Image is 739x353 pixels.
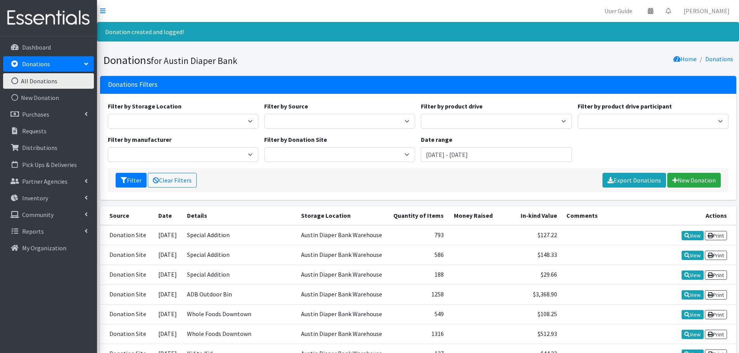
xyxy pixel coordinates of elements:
[3,123,94,139] a: Requests
[154,225,182,245] td: [DATE]
[3,157,94,172] a: Pick Ups & Deliveries
[676,206,736,225] th: Actions
[421,135,452,144] label: Date range
[22,144,57,152] p: Distributions
[154,324,182,344] td: [DATE]
[388,206,448,225] th: Quantity of Items
[497,284,562,304] td: $3,368.90
[705,231,727,240] a: Print
[682,310,704,319] a: View
[3,56,94,72] a: Donations
[22,60,50,68] p: Donations
[182,305,296,324] td: Whole Foods Downtown
[264,135,327,144] label: Filter by Donation Site
[3,73,94,89] a: All Donations
[97,22,739,41] div: Donation created and logged!
[108,135,171,144] label: Filter by manufacturer
[421,102,483,111] label: Filter by product drive
[182,324,296,344] td: Whole Foods Downtown
[705,290,727,300] a: Print
[296,225,388,245] td: Austin Diaper Bank Warehouse
[673,55,697,63] a: Home
[705,251,727,260] a: Print
[497,324,562,344] td: $512.93
[296,265,388,284] td: Austin Diaper Bank Warehouse
[22,161,77,169] p: Pick Ups & Deliveries
[682,270,704,280] a: View
[388,245,448,265] td: 586
[182,265,296,284] td: Special Addition
[3,107,94,122] a: Purchases
[154,206,182,225] th: Date
[3,207,94,222] a: Community
[100,245,154,265] td: Donation Site
[3,40,94,55] a: Dashboard
[562,206,676,225] th: Comments
[22,194,48,202] p: Inventory
[22,43,51,51] p: Dashboard
[602,173,666,188] a: Export Donations
[682,290,704,300] a: View
[154,265,182,284] td: [DATE]
[154,284,182,304] td: [DATE]
[296,305,388,324] td: Austin Diaper Bank Warehouse
[497,225,562,245] td: $127.22
[296,324,388,344] td: Austin Diaper Bank Warehouse
[705,310,727,319] a: Print
[598,3,639,19] a: User Guide
[296,206,388,225] th: Storage Location
[682,330,704,339] a: View
[108,81,157,89] h3: Donations Filters
[154,245,182,265] td: [DATE]
[264,102,308,111] label: Filter by Source
[3,240,94,256] a: My Organization
[388,284,448,304] td: 1258
[705,270,727,280] a: Print
[3,190,94,206] a: Inventory
[677,3,736,19] a: [PERSON_NAME]
[682,251,704,260] a: View
[388,225,448,245] td: 793
[100,324,154,344] td: Donation Site
[22,110,49,118] p: Purchases
[116,173,147,188] button: Filter
[182,245,296,265] td: Special Addition
[497,245,562,265] td: $148.33
[682,231,704,240] a: View
[667,173,721,188] a: New Donation
[705,330,727,339] a: Print
[296,284,388,304] td: Austin Diaper Bank Warehouse
[182,225,296,245] td: Special Addition
[497,305,562,324] td: $108.25
[22,244,66,252] p: My Organization
[3,224,94,239] a: Reports
[100,225,154,245] td: Donation Site
[22,227,44,235] p: Reports
[421,147,572,162] input: January 1, 2011 - December 31, 2011
[3,140,94,155] a: Distributions
[154,305,182,324] td: [DATE]
[148,173,197,188] a: Clear Filters
[497,265,562,284] td: $29.66
[100,265,154,284] td: Donation Site
[448,206,497,225] th: Money Raised
[296,245,388,265] td: Austin Diaper Bank Warehouse
[578,102,672,111] label: Filter by product drive participant
[100,305,154,324] td: Donation Site
[103,53,415,67] h1: Donations
[3,174,94,189] a: Partner Agencies
[100,206,154,225] th: Source
[22,177,67,185] p: Partner Agencies
[3,5,94,31] img: HumanEssentials
[388,305,448,324] td: 549
[388,265,448,284] td: 188
[100,284,154,304] td: Donation Site
[151,55,237,66] small: for Austin Diaper Bank
[182,206,296,225] th: Details
[22,211,54,219] p: Community
[108,102,182,111] label: Filter by Storage Location
[3,90,94,105] a: New Donation
[22,127,47,135] p: Requests
[182,284,296,304] td: ADB Outdoor Bin
[497,206,562,225] th: In-kind Value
